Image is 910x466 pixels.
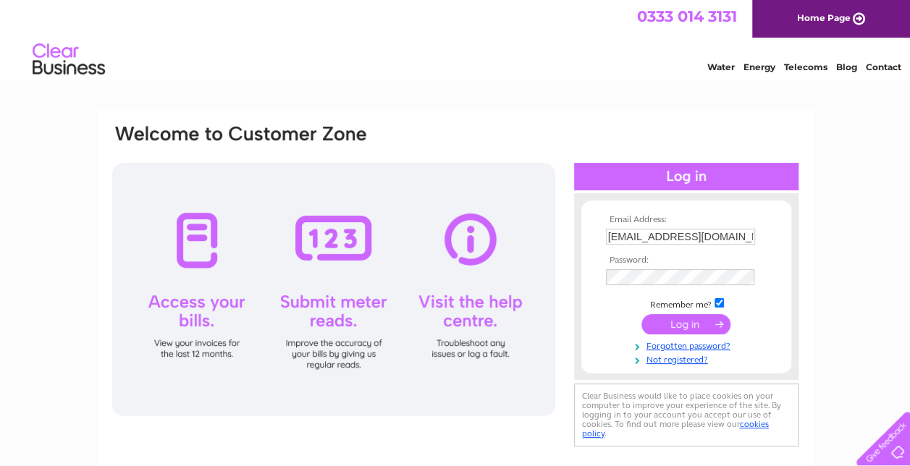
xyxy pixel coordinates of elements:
[641,314,730,334] input: Submit
[836,62,857,72] a: Blog
[637,7,737,25] a: 0333 014 3131
[602,296,770,310] td: Remember me?
[743,62,775,72] a: Energy
[602,255,770,266] th: Password:
[114,8,798,70] div: Clear Business is a trading name of Verastar Limited (registered in [GEOGRAPHIC_DATA] No. 3667643...
[784,62,827,72] a: Telecoms
[866,62,901,72] a: Contact
[606,338,770,352] a: Forgotten password?
[602,215,770,225] th: Email Address:
[32,38,106,82] img: logo.png
[707,62,735,72] a: Water
[606,352,770,365] a: Not registered?
[582,419,769,439] a: cookies policy
[574,384,799,446] div: Clear Business would like to place cookies on your computer to improve your experience of the sit...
